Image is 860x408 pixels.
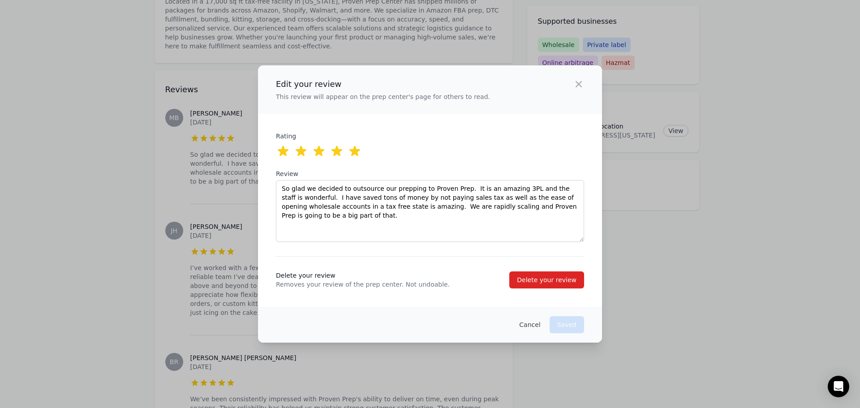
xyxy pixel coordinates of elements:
button: Cancel [519,320,540,329]
label: Rating [276,132,321,141]
span: Removes your review of the prep center. Not undoable. [276,280,499,289]
button: Saved [550,316,584,333]
span: Delete your review [276,271,499,280]
div: Open Intercom Messenger [828,376,849,397]
button: Delete your review [509,271,584,288]
h2: Edit your review [276,78,490,90]
label: Review [276,169,584,178]
div: Delete your review [517,275,576,284]
p: This review will appear on the prep center's page for others to read. [276,92,490,101]
p: Saved [557,320,576,329]
textarea: So glad we decided to outsource our prepping to Proven Prep. It is an amazing 3PL and the staff i... [276,180,584,242]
